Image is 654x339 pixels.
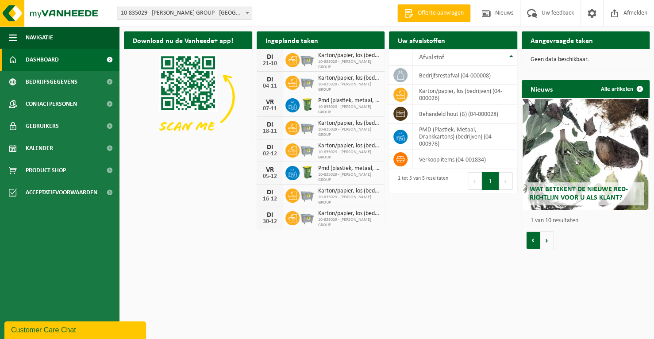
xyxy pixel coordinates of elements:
span: 10-835029 - [PERSON_NAME] GROUP [318,59,381,70]
div: 02-12 [261,151,279,157]
img: WB-2500-GAL-GY-01 [300,210,315,225]
span: Afvalstof [419,54,444,61]
p: 1 van 10 resultaten [531,218,646,224]
button: Volgende [540,231,554,249]
div: 16-12 [261,196,279,202]
span: 10-835029 - [PERSON_NAME] GROUP [318,150,381,160]
h2: Aangevraagde taken [522,31,602,49]
span: 10-835029 - [PERSON_NAME] GROUP [318,172,381,183]
p: Geen data beschikbaar. [531,57,641,63]
span: Acceptatievoorwaarden [26,181,97,204]
span: Product Shop [26,159,66,181]
span: Contactpersonen [26,93,77,115]
h2: Nieuws [522,80,562,97]
span: Dashboard [26,49,59,71]
div: 30-12 [261,219,279,225]
a: Offerte aanvragen [397,4,470,22]
td: behandeld hout (B) (04-000028) [412,104,517,123]
span: Offerte aanvragen [415,9,466,18]
a: Alle artikelen [594,80,649,98]
img: WB-2500-GAL-GY-01 [300,142,315,157]
span: 10-835029 - LEMAHIEU GROUP - GENT [117,7,252,19]
td: PMD (Plastiek, Metaal, Drankkartons) (bedrijven) (04-000978) [412,123,517,150]
span: 10-835029 - [PERSON_NAME] GROUP [318,104,381,115]
span: Bedrijfsgegevens [26,71,77,93]
h2: Uw afvalstoffen [389,31,454,49]
span: 10-835029 - [PERSON_NAME] GROUP [318,195,381,205]
td: bedrijfsrestafval (04-000008) [412,66,517,85]
span: 10-835029 - LEMAHIEU GROUP - GENT [117,7,252,20]
div: DI [261,121,279,128]
span: Karton/papier, los (bedrijven) [318,210,381,217]
span: 10-835029 - [PERSON_NAME] GROUP [318,82,381,92]
div: 1 tot 5 van 5 resultaten [393,171,448,191]
div: DI [261,54,279,61]
h2: Download nu de Vanheede+ app! [124,31,242,49]
button: Next [499,172,513,190]
button: Previous [468,172,482,190]
div: 04-11 [261,83,279,89]
div: 21-10 [261,61,279,67]
div: DI [261,212,279,219]
span: Pmd (plastiek, metaal, drankkartons) (bedrijven) [318,165,381,172]
td: verkoop items (04-001834) [412,150,517,169]
img: Download de VHEPlus App [124,49,252,145]
span: Karton/papier, los (bedrijven) [318,52,381,59]
span: Pmd (plastiek, metaal, drankkartons) (bedrijven) [318,97,381,104]
span: Navigatie [26,27,53,49]
span: Karton/papier, los (bedrijven) [318,120,381,127]
div: DI [261,144,279,151]
h2: Ingeplande taken [257,31,327,49]
span: Gebruikers [26,115,59,137]
td: karton/papier, los (bedrijven) (04-000026) [412,85,517,104]
span: Wat betekent de nieuwe RED-richtlijn voor u als klant? [529,186,627,201]
img: WB-2500-GAL-GY-01 [300,119,315,135]
span: Kalender [26,137,53,159]
div: DI [261,76,279,83]
div: VR [261,166,279,173]
img: WB-0240-HPE-GN-50 [300,97,315,112]
button: Vorige [526,231,540,249]
div: 07-11 [261,106,279,112]
button: 1 [482,172,499,190]
span: 10-835029 - [PERSON_NAME] GROUP [318,127,381,138]
div: VR [261,99,279,106]
img: WB-0240-HPE-GN-50 [300,165,315,180]
a: Wat betekent de nieuwe RED-richtlijn voor u als klant? [523,99,648,210]
span: Karton/papier, los (bedrijven) [318,143,381,150]
span: Karton/papier, los (bedrijven) [318,188,381,195]
div: DI [261,189,279,196]
span: 10-835029 - [PERSON_NAME] GROUP [318,217,381,228]
img: WB-2500-GAL-GY-01 [300,187,315,202]
iframe: chat widget [4,320,148,339]
div: 05-12 [261,173,279,180]
span: Karton/papier, los (bedrijven) [318,75,381,82]
img: WB-2500-GAL-GY-01 [300,74,315,89]
div: 18-11 [261,128,279,135]
img: WB-2500-GAL-GY-01 [300,52,315,67]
